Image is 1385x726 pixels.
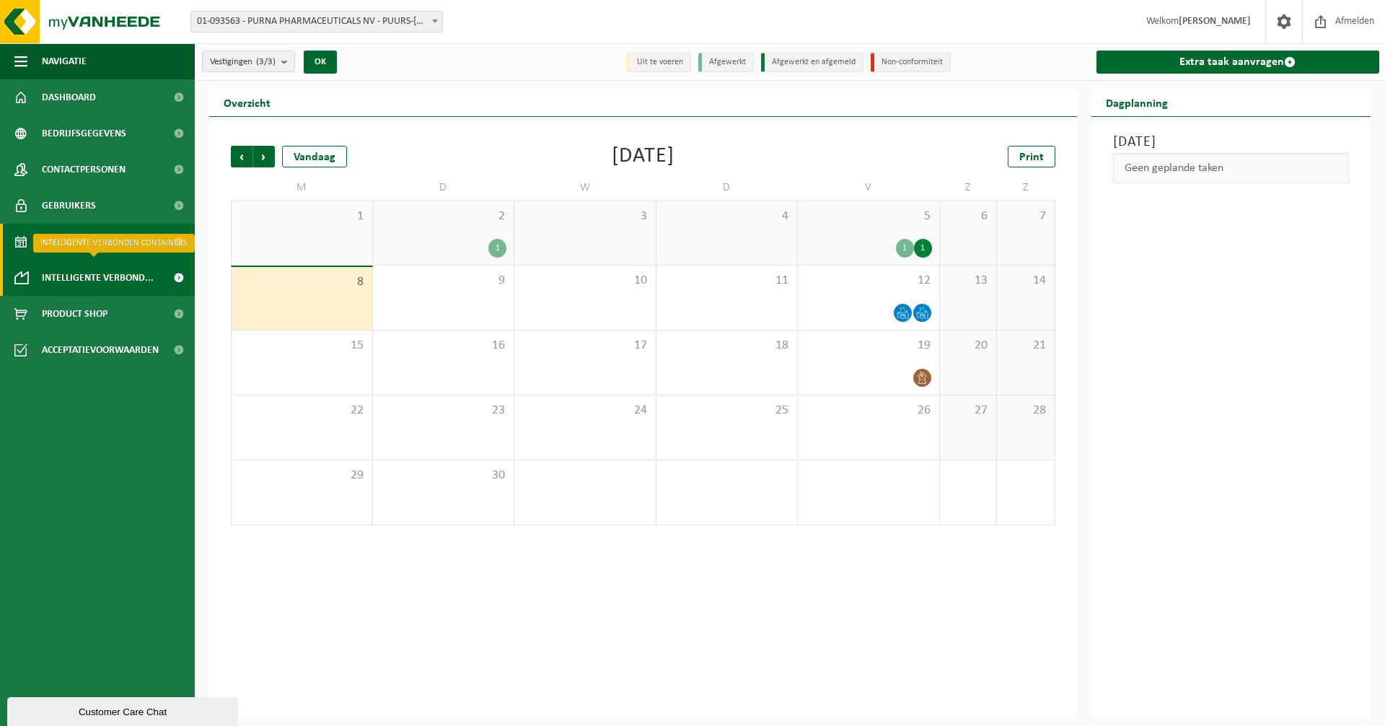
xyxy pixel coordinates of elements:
[761,53,863,72] li: Afgewerkt en afgemeld
[7,694,241,726] iframe: chat widget
[256,57,276,66] count: (3/3)
[231,175,373,201] td: M
[282,146,347,167] div: Vandaag
[380,209,507,224] span: 2
[1096,51,1380,74] a: Extra taak aanvragen
[612,146,674,167] div: [DATE]
[896,239,914,258] div: 1
[42,152,126,188] span: Contactpersonen
[239,468,365,484] span: 29
[871,53,951,72] li: Non-conformiteit
[42,260,154,296] span: Intelligente verbond...
[947,338,990,354] span: 20
[1113,131,1350,153] h3: [DATE]
[522,338,648,354] span: 17
[42,332,159,368] span: Acceptatievoorwaarden
[1004,209,1047,224] span: 7
[42,79,96,115] span: Dashboard
[239,209,365,224] span: 1
[664,209,791,224] span: 4
[626,53,691,72] li: Uit te voeren
[947,273,990,289] span: 13
[805,403,932,419] span: 26
[209,88,285,116] h2: Overzicht
[997,175,1055,201] td: Z
[522,273,648,289] span: 10
[380,273,507,289] span: 9
[805,273,932,289] span: 12
[380,468,507,484] span: 30
[42,43,87,79] span: Navigatie
[202,51,295,72] button: Vestigingen(3/3)
[1008,146,1055,167] a: Print
[210,51,276,73] span: Vestigingen
[42,224,87,260] span: Kalender
[698,53,754,72] li: Afgewerkt
[190,11,443,32] span: 01-093563 - PURNA PHARMACEUTICALS NV - PUURS-SINT-AMANDS
[191,12,442,32] span: 01-093563 - PURNA PHARMACEUTICALS NV - PUURS-SINT-AMANDS
[304,51,337,74] button: OK
[947,403,990,419] span: 27
[1004,273,1047,289] span: 14
[380,403,507,419] span: 23
[488,239,506,258] div: 1
[1091,88,1182,116] h2: Dagplanning
[805,338,932,354] span: 19
[656,175,799,201] td: D
[664,403,791,419] span: 25
[1004,403,1047,419] span: 28
[514,175,656,201] td: W
[664,273,791,289] span: 11
[42,296,107,332] span: Product Shop
[947,209,990,224] span: 6
[239,338,365,354] span: 15
[1004,338,1047,354] span: 21
[1019,152,1044,163] span: Print
[798,175,940,201] td: V
[940,175,998,201] td: Z
[522,403,648,419] span: 24
[42,188,96,224] span: Gebruikers
[664,338,791,354] span: 18
[239,403,365,419] span: 22
[805,209,932,224] span: 5
[373,175,515,201] td: D
[42,115,126,152] span: Bedrijfsgegevens
[1179,16,1251,27] strong: [PERSON_NAME]
[914,239,932,258] div: 1
[522,209,648,224] span: 3
[253,146,275,167] span: Volgende
[380,338,507,354] span: 16
[1113,153,1350,183] div: Geen geplande taken
[231,146,252,167] span: Vorige
[239,274,365,290] span: 8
